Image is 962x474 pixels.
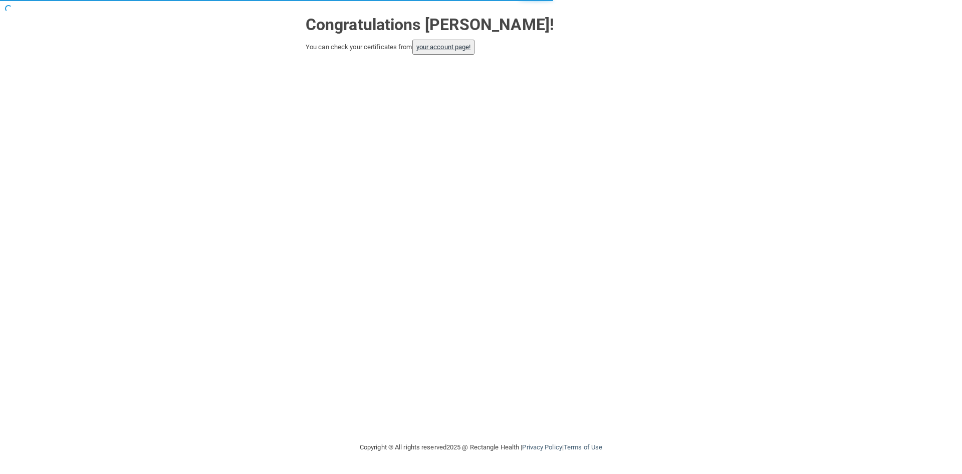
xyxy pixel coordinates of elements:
[564,443,602,451] a: Terms of Use
[412,40,475,55] button: your account page!
[306,40,656,55] div: You can check your certificates from
[298,431,664,463] div: Copyright © All rights reserved 2025 @ Rectangle Health | |
[522,443,562,451] a: Privacy Policy
[416,43,471,51] a: your account page!
[306,15,554,34] strong: Congratulations [PERSON_NAME]!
